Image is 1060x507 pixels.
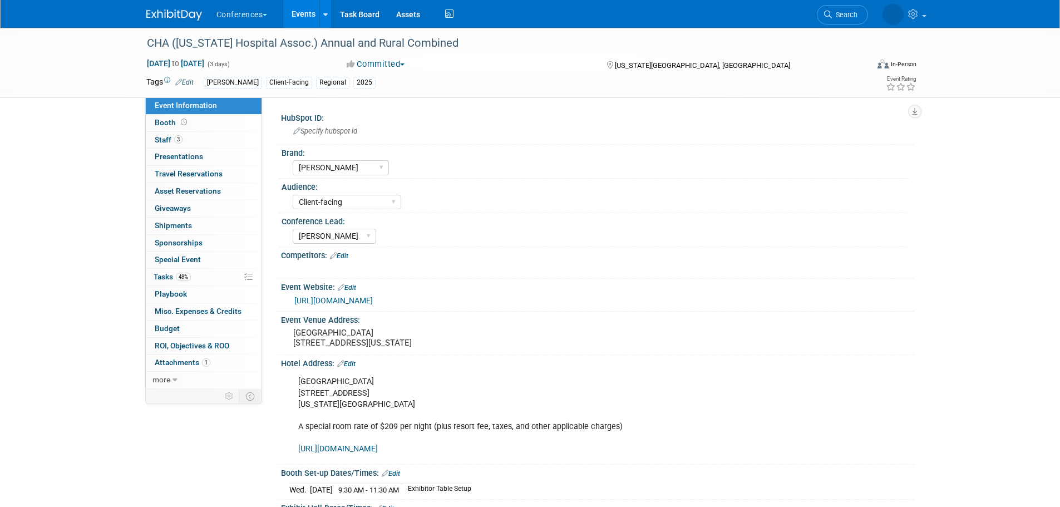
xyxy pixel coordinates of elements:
div: 2025 [353,77,376,88]
a: Edit [330,252,348,260]
a: Special Event [146,252,262,268]
span: to [170,59,181,68]
span: [US_STATE][GEOGRAPHIC_DATA], [GEOGRAPHIC_DATA] [615,61,790,70]
span: more [152,375,170,384]
div: Audience: [282,179,909,193]
a: Edit [175,78,194,86]
span: 3 [174,135,183,144]
a: Presentations [146,149,262,165]
a: Sponsorships [146,235,262,252]
span: Search [832,11,857,19]
span: 9:30 AM - 11:30 AM [338,486,399,494]
span: Travel Reservations [155,169,223,178]
a: Shipments [146,218,262,234]
span: Staff [155,135,183,144]
a: [URL][DOMAIN_NAME] [298,444,378,454]
span: Event Information [155,101,217,110]
span: Specify hubspot id [293,127,357,135]
span: Playbook [155,289,187,298]
div: Client-Facing [266,77,312,88]
div: [GEOGRAPHIC_DATA] [STREET_ADDRESS] [US_STATE][GEOGRAPHIC_DATA] A special room rate of $209 per ni... [290,371,792,460]
img: Format-Inperson.png [877,60,889,68]
div: Brand: [282,145,909,159]
span: Shipments [155,221,192,230]
a: Tasks48% [146,269,262,286]
a: Staff3 [146,132,262,149]
a: ROI, Objectives & ROO [146,338,262,355]
span: 48% [176,273,191,281]
span: Asset Reservations [155,186,221,195]
a: Edit [338,284,356,292]
span: Sponsorships [155,238,203,247]
a: Budget [146,321,262,337]
td: Exhibitor Table Setup [401,484,471,495]
a: Event Information [146,97,262,114]
div: CHA ([US_STATE] Hospital Assoc.) Annual and Rural Combined [143,33,851,53]
a: more [146,372,262,388]
button: Committed [343,58,409,70]
a: Attachments1 [146,355,262,371]
span: Special Event [155,255,201,264]
span: [DATE] [DATE] [146,58,205,68]
img: Stephanie Donley [882,4,904,25]
img: ExhibitDay [146,9,202,21]
div: Event Rating [886,76,916,82]
div: Event Venue Address: [281,312,914,326]
td: Toggle Event Tabs [239,389,262,403]
span: Attachments [155,358,210,367]
a: Misc. Expenses & Credits [146,303,262,320]
span: Presentations [155,152,203,161]
span: 1 [202,358,210,367]
div: Regional [316,77,349,88]
span: Booth not reserved yet [179,118,189,126]
span: Booth [155,118,189,127]
a: Giveaways [146,200,262,217]
div: Event Format [802,58,917,75]
a: Search [817,5,868,24]
td: Personalize Event Tab Strip [220,389,239,403]
div: In-Person [890,60,916,68]
a: Asset Reservations [146,183,262,200]
div: Booth Set-up Dates/Times: [281,465,914,479]
a: Travel Reservations [146,166,262,183]
td: Wed. [289,484,310,495]
a: Playbook [146,286,262,303]
span: Budget [155,324,180,333]
a: Edit [337,360,356,368]
span: Misc. Expenses & Credits [155,307,241,316]
pre: [GEOGRAPHIC_DATA] [STREET_ADDRESS][US_STATE] [293,328,533,348]
a: Booth [146,115,262,131]
td: Tags [146,76,194,89]
td: [DATE] [310,484,333,495]
a: Edit [382,470,400,478]
div: [PERSON_NAME] [204,77,262,88]
span: (3 days) [206,61,230,68]
a: [URL][DOMAIN_NAME] [294,296,373,305]
div: HubSpot ID: [281,110,914,124]
div: Hotel Address: [281,355,914,370]
span: ROI, Objectives & ROO [155,341,229,350]
div: Event Website: [281,279,914,293]
span: Tasks [154,272,191,281]
div: Conference Lead: [282,213,909,227]
span: Giveaways [155,204,191,213]
div: Competitors: [281,247,914,262]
